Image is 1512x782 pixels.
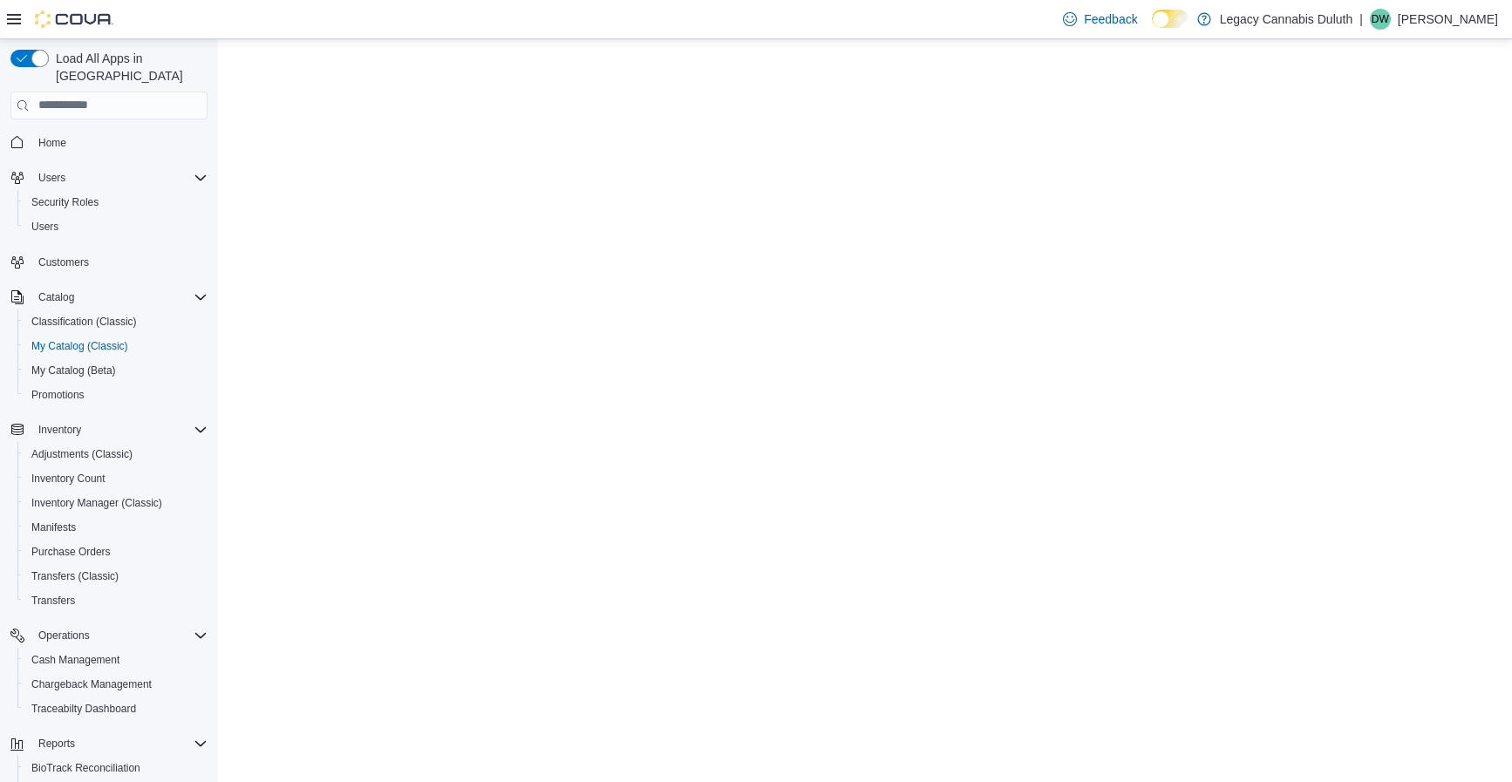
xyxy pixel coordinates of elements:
input: Dark Mode [1152,10,1188,28]
button: Promotions [17,383,215,407]
button: Security Roles [17,190,215,214]
span: Manifests [24,517,208,538]
button: Inventory [3,418,215,442]
button: Users [17,214,215,239]
button: Inventory Manager (Classic) [17,491,215,515]
a: Customers [31,252,96,273]
span: Adjustments (Classic) [24,444,208,465]
span: Inventory Manager (Classic) [24,493,208,513]
a: Home [31,133,73,153]
span: Inventory [38,423,81,437]
p: [PERSON_NAME] [1398,9,1498,30]
img: Cova [35,10,113,28]
span: Adjustments (Classic) [31,447,133,461]
span: Inventory Count [24,468,208,489]
button: Cash Management [17,648,215,672]
button: Traceabilty Dashboard [17,697,215,721]
a: Security Roles [24,192,106,213]
span: Transfers [24,590,208,611]
span: BioTrack Reconciliation [24,758,208,779]
span: Cash Management [24,649,208,670]
span: Customers [38,255,89,269]
span: Home [31,132,208,153]
span: My Catalog (Beta) [31,364,116,377]
button: Transfers (Classic) [17,564,215,588]
p: Legacy Cannabis Duluth [1220,9,1353,30]
a: Classification (Classic) [24,311,144,332]
button: Home [3,130,215,155]
span: My Catalog (Classic) [31,339,128,353]
p: | [1359,9,1363,30]
button: Users [31,167,72,188]
span: My Catalog (Classic) [24,336,208,357]
span: Transfers (Classic) [31,569,119,583]
button: Catalog [3,285,215,309]
span: Traceabilty Dashboard [24,698,208,719]
span: Purchase Orders [31,545,111,559]
span: Promotions [31,388,85,402]
span: Catalog [31,287,208,308]
span: Load All Apps in [GEOGRAPHIC_DATA] [49,50,208,85]
span: BioTrack Reconciliation [31,761,140,775]
span: Feedback [1084,10,1137,28]
button: Manifests [17,515,215,540]
a: Inventory Manager (Classic) [24,493,169,513]
span: My Catalog (Beta) [24,360,208,381]
span: Manifests [31,520,76,534]
span: Operations [31,625,208,646]
span: Cash Management [31,653,119,667]
button: Purchase Orders [17,540,215,564]
a: Purchase Orders [24,541,118,562]
button: BioTrack Reconciliation [17,756,215,780]
span: Users [24,216,208,237]
a: Inventory Count [24,468,112,489]
button: Reports [31,733,82,754]
a: My Catalog (Classic) [24,336,135,357]
button: Customers [3,249,215,275]
span: Transfers [31,594,75,608]
span: Home [38,136,66,150]
a: Transfers (Classic) [24,566,126,587]
span: Classification (Classic) [31,315,137,329]
a: Feedback [1056,2,1144,37]
span: Users [31,220,58,234]
button: Users [3,166,215,190]
span: DW [1372,9,1389,30]
a: Promotions [24,384,92,405]
span: Users [38,171,65,185]
button: Catalog [31,287,81,308]
button: Classification (Classic) [17,309,215,334]
span: Reports [31,733,208,754]
span: Classification (Classic) [24,311,208,332]
a: Manifests [24,517,83,538]
button: Adjustments (Classic) [17,442,215,466]
a: Chargeback Management [24,674,159,695]
span: Catalog [38,290,74,304]
button: Operations [31,625,97,646]
span: Users [31,167,208,188]
span: Chargeback Management [31,677,152,691]
button: Operations [3,623,215,648]
div: Dan Wilken [1370,9,1391,30]
a: BioTrack Reconciliation [24,758,147,779]
a: Transfers [24,590,82,611]
a: Adjustments (Classic) [24,444,140,465]
button: Chargeback Management [17,672,215,697]
span: Reports [38,737,75,751]
button: My Catalog (Classic) [17,334,215,358]
button: Inventory Count [17,466,215,491]
a: Traceabilty Dashboard [24,698,143,719]
span: Customers [31,251,208,273]
button: Reports [3,731,215,756]
span: Traceabilty Dashboard [31,702,136,716]
span: Promotions [24,384,208,405]
button: Transfers [17,588,215,613]
span: Inventory Count [31,472,106,486]
span: Inventory [31,419,208,440]
span: Inventory Manager (Classic) [31,496,162,510]
button: Inventory [31,419,88,440]
button: My Catalog (Beta) [17,358,215,383]
span: Operations [38,629,90,643]
span: Security Roles [24,192,208,213]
